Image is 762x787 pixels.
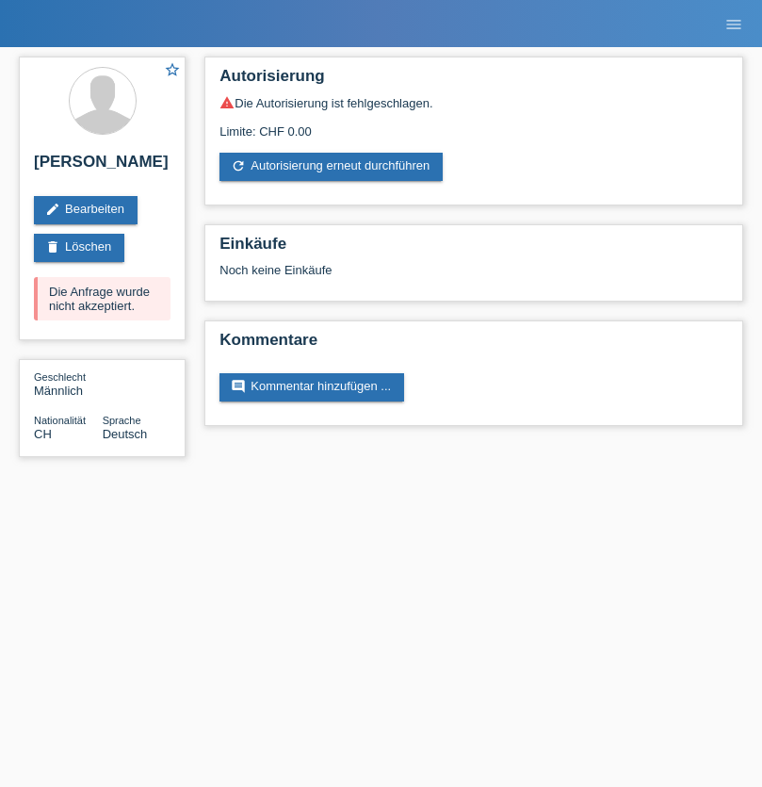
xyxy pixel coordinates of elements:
div: Limite: CHF 0.00 [219,110,728,139]
span: Nationalität [34,415,86,426]
i: edit [45,202,60,217]
h2: Autorisierung [219,67,728,95]
i: refresh [231,158,246,173]
div: Die Autorisierung ist fehlgeschlagen. [219,95,728,110]
span: Sprache [103,415,141,426]
span: Deutsch [103,427,148,441]
h2: Kommentare [219,331,728,359]
a: menu [715,18,753,29]
span: Schweiz [34,427,52,441]
h2: [PERSON_NAME] [34,153,170,181]
i: warning [219,95,235,110]
div: Männlich [34,369,103,398]
a: star_border [164,61,181,81]
a: refreshAutorisierung erneut durchführen [219,153,443,181]
div: Noch keine Einkäufe [219,263,728,291]
div: Die Anfrage wurde nicht akzeptiert. [34,277,170,320]
a: deleteLöschen [34,234,124,262]
i: delete [45,239,60,254]
a: commentKommentar hinzufügen ... [219,373,404,402]
i: comment [231,379,246,394]
i: menu [724,15,743,34]
a: editBearbeiten [34,196,138,224]
h2: Einkäufe [219,235,728,263]
i: star_border [164,61,181,78]
span: Geschlecht [34,371,86,383]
